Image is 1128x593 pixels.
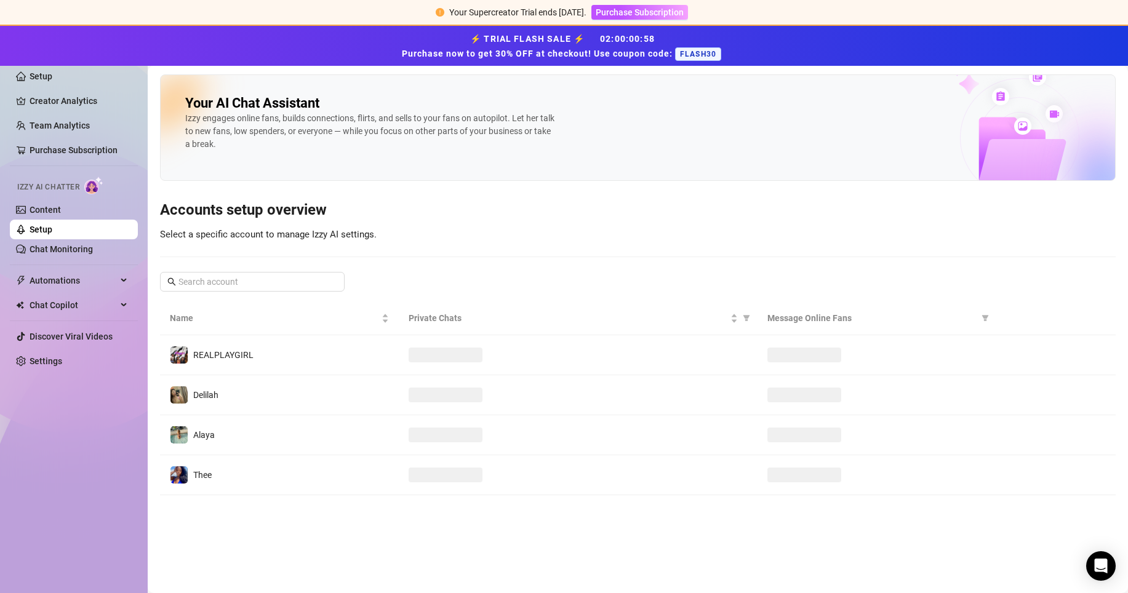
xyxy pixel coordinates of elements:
[402,34,726,58] strong: ⚡ TRIAL FLASH SALE ⚡
[30,205,61,215] a: Content
[1086,551,1116,581] div: Open Intercom Messenger
[170,426,188,444] img: Alaya
[16,276,26,285] span: thunderbolt
[591,7,688,17] a: Purchase Subscription
[185,112,554,151] div: Izzy engages online fans, builds connections, flirts, and sells to your fans on autopilot. Let he...
[30,332,113,341] a: Discover Viral Videos
[30,356,62,366] a: Settings
[30,121,90,130] a: Team Analytics
[979,309,991,327] span: filter
[193,390,218,400] span: Delilah
[743,314,750,322] span: filter
[436,8,444,17] span: exclamation-circle
[170,346,188,364] img: REALPLAYGIRL
[982,314,989,322] span: filter
[767,311,977,325] span: Message Online Fans
[84,177,103,194] img: AI Chatter
[170,311,379,325] span: Name
[402,49,675,58] strong: Purchase now to get 30% OFF at checkout! Use coupon code:
[30,225,52,234] a: Setup
[30,271,117,290] span: Automations
[193,470,212,480] span: Thee
[30,71,52,81] a: Setup
[409,311,727,325] span: Private Chats
[449,7,586,17] span: Your Supercreator Trial ends [DATE].
[740,309,753,327] span: filter
[17,181,79,193] span: Izzy AI Chatter
[675,47,721,61] span: FLASH30
[160,301,399,335] th: Name
[30,295,117,315] span: Chat Copilot
[185,95,319,112] h2: Your AI Chat Assistant
[193,430,215,440] span: Alaya
[30,91,128,111] a: Creator Analytics
[596,7,684,17] span: Purchase Subscription
[178,275,327,289] input: Search account
[30,145,118,155] a: Purchase Subscription
[160,201,1116,220] h3: Accounts setup overview
[591,5,688,20] button: Purchase Subscription
[193,350,254,360] span: REALPLAYGIRL
[167,277,176,286] span: search
[399,301,757,335] th: Private Chats
[924,55,1115,180] img: ai-chatter-content-library-cLFOSyPT.png
[170,386,188,404] img: Delilah
[160,229,377,240] span: Select a specific account to manage Izzy AI settings.
[30,244,93,254] a: Chat Monitoring
[170,466,188,484] img: Thee
[16,301,24,309] img: Chat Copilot
[600,34,655,44] span: 02 : 00 : 00 : 58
